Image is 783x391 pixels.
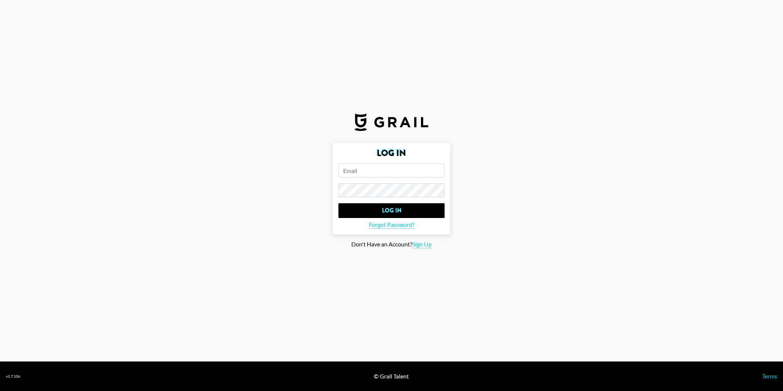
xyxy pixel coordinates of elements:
input: Email [338,163,445,177]
div: v 1.7.106 [6,374,20,379]
div: Don't Have an Account? [6,241,777,248]
img: Grail Talent Logo [355,113,428,131]
div: © Grail Talent [374,373,409,380]
a: Terms [762,373,777,380]
h2: Log In [338,149,445,158]
span: Forgot Password? [369,221,414,229]
span: Sign Up [412,241,432,248]
input: Log In [338,203,445,218]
